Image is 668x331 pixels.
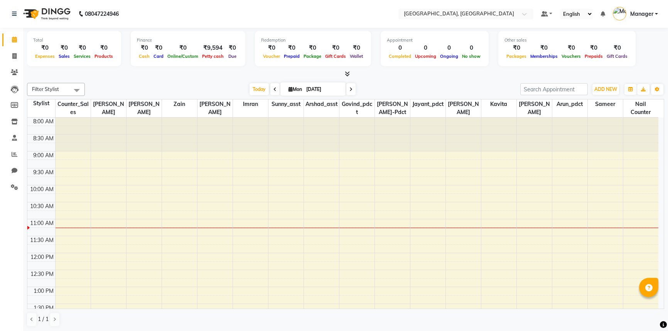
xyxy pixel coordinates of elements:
[162,99,197,109] span: Zain
[127,99,162,117] span: [PERSON_NAME]
[29,253,55,261] div: 12:00 PM
[594,86,617,92] span: ADD NEW
[27,99,55,108] div: Stylist
[261,44,282,52] div: ₹0
[630,10,653,18] span: Manager
[375,99,410,117] span: [PERSON_NAME]-pdct
[387,54,413,59] span: Completed
[460,44,482,52] div: 0
[605,54,629,59] span: Gift Cards
[636,300,660,323] iframe: chat widget
[560,44,583,52] div: ₹0
[137,44,152,52] div: ₹0
[339,99,374,117] span: Govind_pdct
[348,44,365,52] div: ₹0
[137,54,152,59] span: Cash
[605,44,629,52] div: ₹0
[165,44,200,52] div: ₹0
[72,54,93,59] span: Services
[226,44,239,52] div: ₹0
[20,3,73,25] img: logo
[233,99,268,109] span: Imran
[287,86,304,92] span: Mon
[32,151,55,160] div: 9:00 AM
[32,134,55,143] div: 8:30 AM
[588,99,623,109] span: Sameer
[200,44,226,52] div: ₹9,594
[387,44,413,52] div: 0
[261,37,365,44] div: Redemption
[85,3,119,25] b: 08047224946
[29,219,55,227] div: 11:00 AM
[304,84,342,95] input: 2025-09-01
[200,54,226,59] span: Petty cash
[282,54,302,59] span: Prepaid
[38,315,49,323] span: 1 / 1
[552,99,587,109] span: Arun_pdct
[583,44,605,52] div: ₹0
[460,54,482,59] span: No show
[29,185,55,193] div: 10:00 AM
[517,99,552,117] span: [PERSON_NAME]
[323,44,348,52] div: ₹0
[613,7,626,20] img: Manager
[33,44,57,52] div: ₹0
[387,37,482,44] div: Appointment
[152,54,165,59] span: Card
[583,54,605,59] span: Prepaids
[91,99,126,117] span: [PERSON_NAME]
[304,99,339,109] span: Arshad_asst
[93,54,115,59] span: Products
[560,54,583,59] span: Vouchers
[528,44,560,52] div: ₹0
[446,99,481,117] span: [PERSON_NAME]
[282,44,302,52] div: ₹0
[268,99,304,109] span: Sunny_asst
[410,99,445,109] span: Jayant_pdct
[302,44,323,52] div: ₹0
[29,236,55,244] div: 11:30 AM
[302,54,323,59] span: Package
[413,44,438,52] div: 0
[32,86,59,92] span: Filter Stylist
[197,99,233,117] span: [PERSON_NAME]
[504,44,528,52] div: ₹0
[438,44,460,52] div: 0
[504,54,528,59] span: Packages
[165,54,200,59] span: Online/Custom
[152,44,165,52] div: ₹0
[32,304,55,312] div: 1:30 PM
[33,54,57,59] span: Expenses
[348,54,365,59] span: Wallet
[137,37,239,44] div: Finance
[323,54,348,59] span: Gift Cards
[261,54,282,59] span: Voucher
[481,99,516,109] span: Kavita
[72,44,93,52] div: ₹0
[29,202,55,210] div: 10:30 AM
[592,84,619,95] button: ADD NEW
[413,54,438,59] span: Upcoming
[32,287,55,295] div: 1:00 PM
[93,44,115,52] div: ₹0
[250,83,269,95] span: Today
[32,118,55,126] div: 8:00 AM
[623,99,659,117] span: Nail Counter
[57,44,72,52] div: ₹0
[33,37,115,44] div: Total
[226,54,238,59] span: Due
[32,168,55,176] div: 9:30 AM
[29,270,55,278] div: 12:30 PM
[56,99,91,117] span: Counter_Sales
[520,83,588,95] input: Search Appointment
[504,37,629,44] div: Other sales
[57,54,72,59] span: Sales
[528,54,560,59] span: Memberships
[438,54,460,59] span: Ongoing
